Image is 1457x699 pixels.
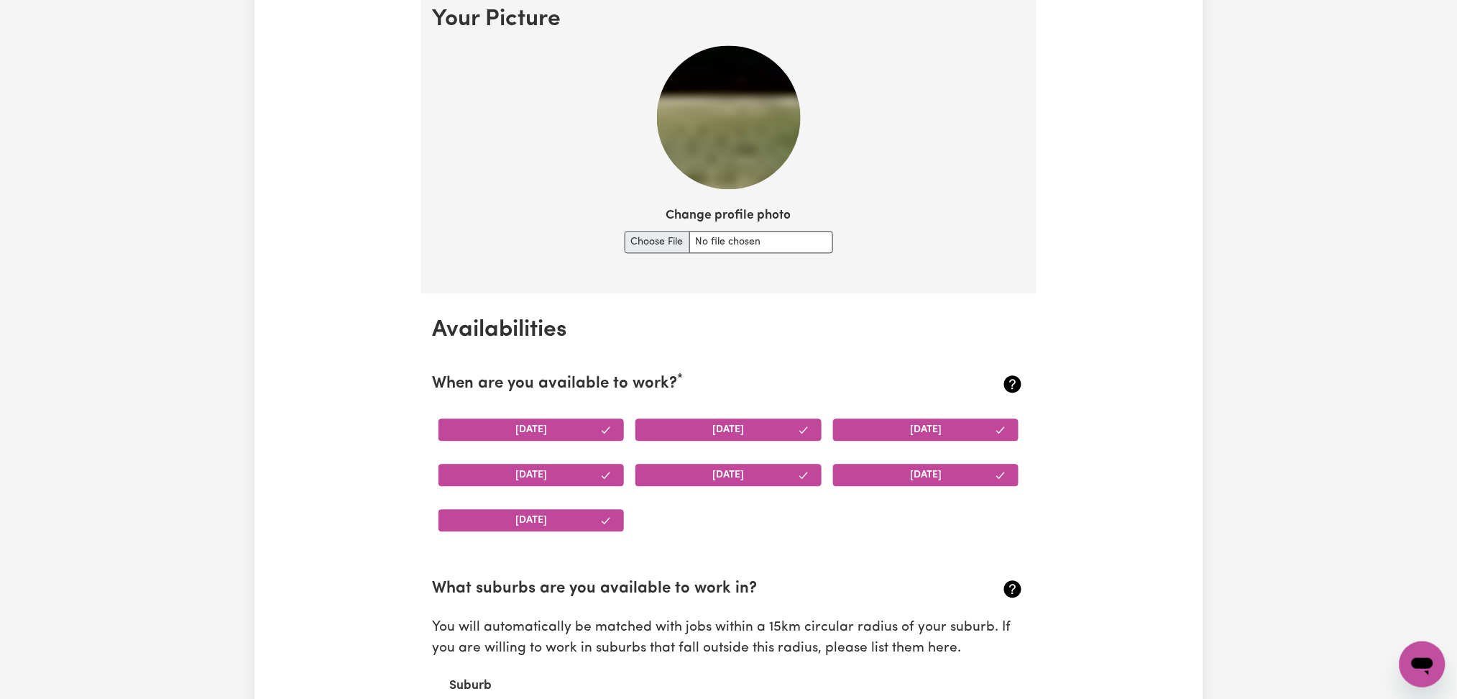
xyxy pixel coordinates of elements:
img: Your current profile image [657,45,801,189]
p: You will automatically be matched with jobs within a 15km circular radius of your suburb. If you ... [433,618,1025,659]
button: [DATE] [833,419,1019,441]
button: [DATE] [635,464,822,486]
h2: What suburbs are you available to work in? [433,580,927,599]
iframe: Button to launch messaging window [1399,641,1445,687]
button: [DATE] [438,464,625,486]
button: [DATE] [635,419,822,441]
button: [DATE] [833,464,1019,486]
button: [DATE] [438,419,625,441]
label: Suburb [450,677,492,695]
h2: Your Picture [433,6,1025,33]
h2: Availabilities [433,316,1025,344]
h2: When are you available to work? [433,375,927,394]
label: Change profile photo [666,206,791,225]
button: [DATE] [438,509,625,531]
